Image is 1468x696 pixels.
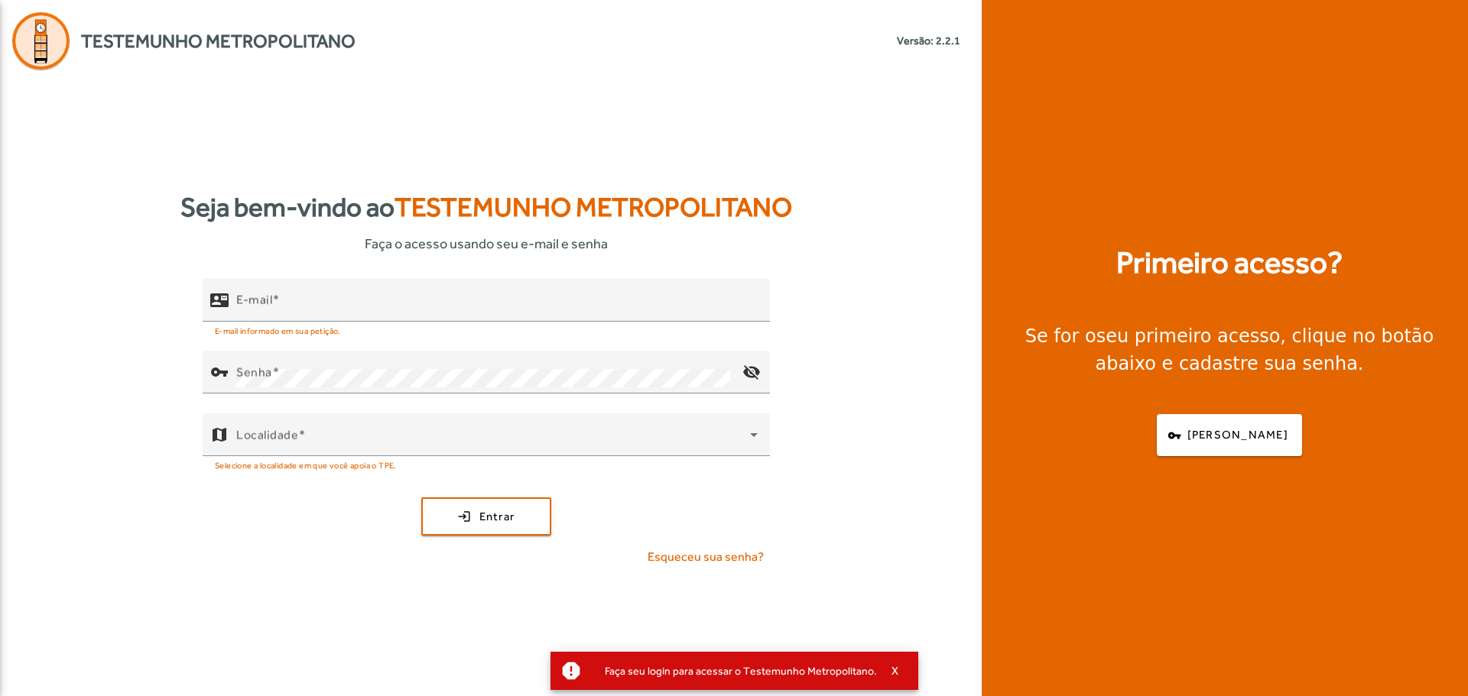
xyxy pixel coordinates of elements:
[210,426,229,444] mat-icon: map
[733,354,770,390] mat-icon: visibility_off
[1096,325,1281,347] strong: seu primeiro acesso
[479,508,515,526] span: Entrar
[1187,426,1288,444] span: [PERSON_NAME]
[1000,322,1459,377] div: Se for o , clique no botão abaixo e cadastre sua senha.
[210,291,229,309] mat-icon: contact_mail
[421,497,551,536] button: Entrar
[593,660,877,681] div: Faça seu login para acessar o Testemunho Metropolitano.
[180,187,792,228] strong: Seja bem-vindo ao
[560,659,583,682] mat-icon: report
[236,293,272,307] mat-label: E-mail
[81,28,356,55] span: Testemunho Metropolitano
[877,664,915,678] button: X
[365,233,608,254] span: Faça o acesso usando seu e-mail e senha
[12,12,70,70] img: Logo Agenda
[648,548,764,566] span: Esqueceu sua senha?
[215,456,397,473] mat-hint: Selecione a localidade em que você apoia o TPE.
[892,664,899,678] span: X
[897,33,960,49] small: Versão: 2.2.1
[1157,414,1302,456] button: [PERSON_NAME]
[236,365,272,380] mat-label: Senha
[210,363,229,381] mat-icon: vpn_key
[236,428,298,442] mat-label: Localidade
[1116,240,1343,286] strong: Primeiro acesso?
[395,192,792,222] span: Testemunho Metropolitano
[215,322,341,338] mat-hint: E-mail informado em sua petição.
